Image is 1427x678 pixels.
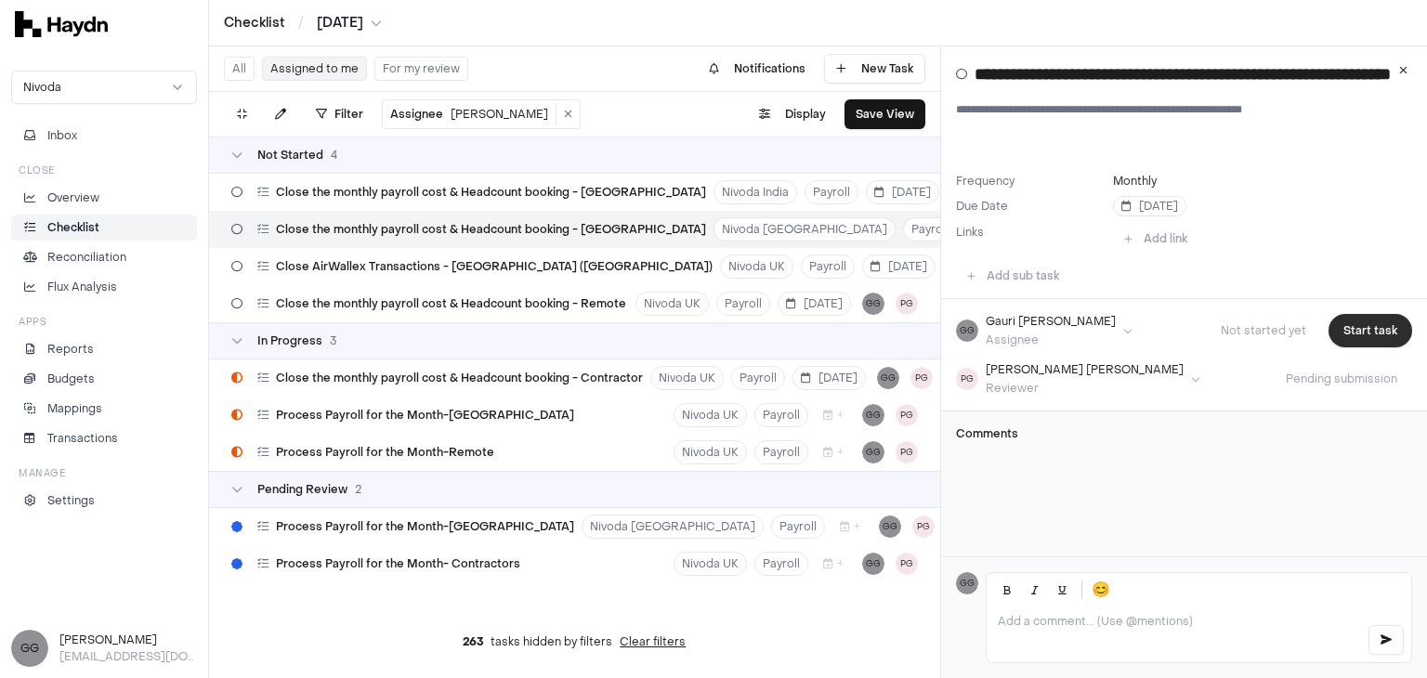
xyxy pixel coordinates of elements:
p: Reports [47,341,94,358]
span: Process Payroll for the Month-Remote [276,445,494,460]
span: Pending Review [257,482,347,497]
span: 4 [331,148,337,163]
button: Save View [844,99,925,129]
span: PG [896,404,918,426]
button: Add sub task [956,261,1070,291]
button: Nivoda UK [635,292,709,316]
span: Close AirWallex Transactions - [GEOGRAPHIC_DATA] ([GEOGRAPHIC_DATA]) [276,259,713,274]
button: Filter [305,99,374,129]
p: Mappings [47,400,102,417]
label: Frequency [956,174,1106,189]
span: 263 [463,634,483,649]
button: Nivoda UK [674,403,747,427]
p: [EMAIL_ADDRESS][DOMAIN_NAME] [59,648,197,665]
button: Payroll [805,180,858,204]
span: Close the monthly payroll cost & Headcount booking - Contractor [276,371,643,385]
p: Flux Analysis [47,279,117,295]
button: GG [879,515,901,538]
button: Payroll [716,292,770,316]
button: Nivoda UK [650,366,724,390]
button: GGGauri [PERSON_NAME]Assignee [956,314,1132,347]
span: GG [956,572,978,594]
button: GG [877,367,899,389]
h3: Close [19,163,55,177]
h3: Apps [19,315,46,329]
h3: [PERSON_NAME] [59,632,197,648]
p: Overview [47,189,99,206]
span: PG [896,441,918,463]
p: Reconciliation [47,249,126,266]
span: GG [862,404,884,426]
span: Close the monthly payroll cost & Headcount booking - [GEOGRAPHIC_DATA] [276,222,706,237]
span: [DATE] [786,296,843,311]
button: PG [910,367,933,389]
a: Checklist [11,215,197,241]
span: Close the monthly payroll cost & Headcount booking - [GEOGRAPHIC_DATA] [276,185,706,200]
button: Underline (Ctrl+U) [1050,577,1076,603]
button: [DATE] [792,366,866,390]
a: Mappings [11,396,197,422]
span: Not started yet [1206,323,1321,338]
button: Payroll [731,366,785,390]
button: PG [896,553,918,575]
a: Flux Analysis [11,274,197,300]
span: Process Payroll for the Month- Contractors [276,556,520,571]
span: Pending submission [1271,372,1412,386]
button: Payroll [754,552,808,576]
span: Process Payroll for the Month-[GEOGRAPHIC_DATA] [276,519,574,534]
span: PG [912,515,935,538]
button: Display [748,99,837,129]
span: Assignee [390,107,443,122]
p: Checklist [47,219,99,236]
button: For my review [374,57,468,81]
span: Inbox [47,127,77,144]
button: Add link [1113,224,1198,254]
nav: breadcrumb [224,14,382,33]
button: All [224,57,255,81]
button: Italic (Ctrl+I) [1022,577,1048,603]
a: Budgets [11,366,197,392]
div: [PERSON_NAME] [PERSON_NAME] [986,362,1184,377]
button: + [816,403,851,427]
button: Clear filters [620,634,686,649]
h3: Manage [19,466,65,480]
button: Bold (Ctrl+B) [994,577,1020,603]
p: Transactions [47,430,118,447]
a: Reconciliation [11,244,197,270]
button: Nivoda [GEOGRAPHIC_DATA] [582,515,764,539]
button: + [816,552,851,576]
button: Payroll [754,440,808,464]
a: Overview [11,185,197,211]
button: Payroll [754,403,808,427]
div: Reviewer [986,381,1184,396]
a: Transactions [11,425,197,451]
button: [DATE] [862,254,936,279]
button: [DATE] [1113,196,1186,216]
div: tasks hidden by filters [209,619,940,664]
span: GG [11,630,48,667]
button: New Task [824,54,925,84]
button: GG [862,441,884,463]
a: Settings [11,488,197,514]
button: Nivoda UK [674,552,747,576]
span: Process Payroll for the Month-[GEOGRAPHIC_DATA] [276,408,574,423]
button: [DATE] [778,292,851,316]
button: Assigned to me [262,57,367,81]
p: Budgets [47,371,95,387]
button: 😊 [1088,577,1114,603]
button: [DATE] [317,14,382,33]
a: Checklist [224,14,285,33]
button: GG [862,293,884,315]
span: PG [896,293,918,315]
span: In Progress [257,333,322,348]
span: [DATE] [871,259,927,274]
span: 2 [355,482,361,497]
button: GG [862,553,884,575]
button: Nivoda [GEOGRAPHIC_DATA] [713,217,896,241]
